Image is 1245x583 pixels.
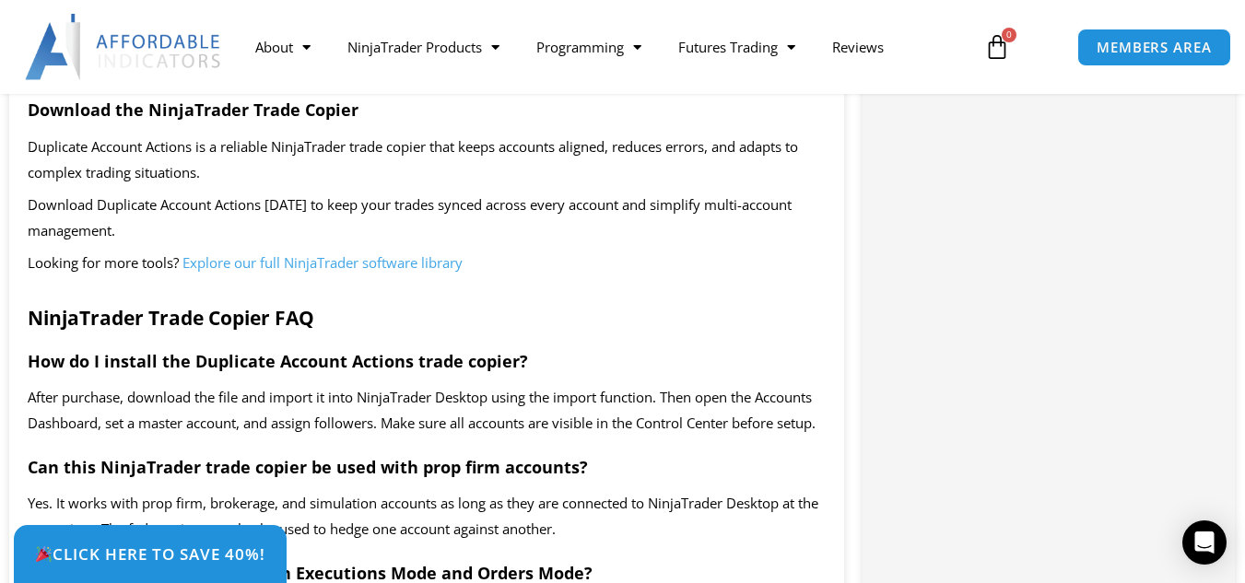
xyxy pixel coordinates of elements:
[814,26,902,68] a: Reviews
[28,195,792,239] span: Download Duplicate Account Actions [DATE] to keep your trades synced across every account and sim...
[660,26,814,68] a: Futures Trading
[957,20,1038,74] a: 0
[28,494,818,538] span: Yes. It works with prop firm, brokerage, and simulation accounts as long as they are connected to...
[1182,520,1227,565] div: Open Intercom Messenger
[518,26,660,68] a: Programming
[28,99,358,121] strong: Download the NinjaTrader Trade Copier
[237,26,971,68] nav: Menu
[329,26,518,68] a: NinjaTrader Products
[1097,41,1212,54] span: MEMBERS AREA
[36,546,52,562] img: 🎉
[28,305,314,331] strong: NinjaTrader Trade Copier FAQ
[28,350,528,372] strong: How do I install the Duplicate Account Actions trade copier?
[1077,29,1231,66] a: MEMBERS AREA
[179,253,463,272] a: Explore our full NinjaTrader software library
[28,253,179,272] span: Looking for more tools?
[28,456,588,478] strong: Can this NinjaTrader trade copier be used with prop firm accounts?
[28,137,798,181] span: Duplicate Account Actions is a reliable NinjaTrader trade copier that keeps accounts aligned, red...
[28,388,816,432] span: After purchase, download the file and import it into NinjaTrader Desktop using the import functio...
[35,546,265,562] span: Click Here to save 40%!
[182,253,463,272] span: Explore our full NinjaTrader software library
[14,525,287,583] a: 🎉Click Here to save 40%!
[25,14,223,80] img: LogoAI | Affordable Indicators – NinjaTrader
[1002,28,1016,42] span: 0
[237,26,329,68] a: About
